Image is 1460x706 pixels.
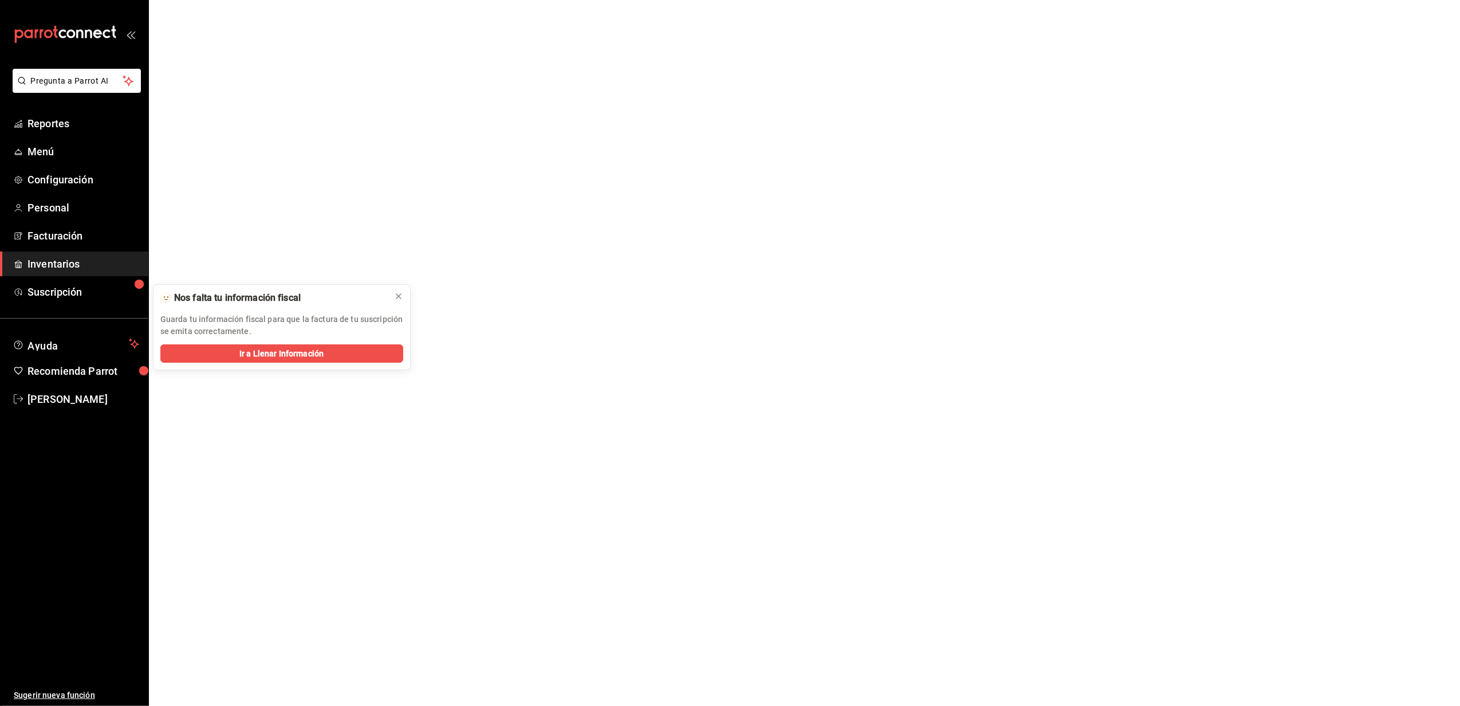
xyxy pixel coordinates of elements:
p: Guarda tu información fiscal para que la factura de tu suscripción se emita correctamente. [160,313,403,338]
span: Recomienda Parrot [27,363,139,379]
span: Personal [27,200,139,215]
button: Ir a Llenar Información [160,344,403,363]
span: Ayuda [27,337,124,351]
span: Menú [27,144,139,159]
div: 🫥 Nos falta tu información fiscal [160,292,385,304]
span: Configuración [27,172,139,187]
span: Inventarios [27,256,139,272]
span: Ir a Llenar Información [239,348,324,360]
span: Facturación [27,228,139,244]
a: Pregunta a Parrot AI [8,83,141,95]
span: Reportes [27,116,139,131]
span: [PERSON_NAME] [27,391,139,407]
span: Pregunta a Parrot AI [31,75,123,87]
span: Sugerir nueva función [14,689,139,701]
button: Pregunta a Parrot AI [13,69,141,93]
button: open_drawer_menu [126,30,135,39]
span: Suscripción [27,284,139,300]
